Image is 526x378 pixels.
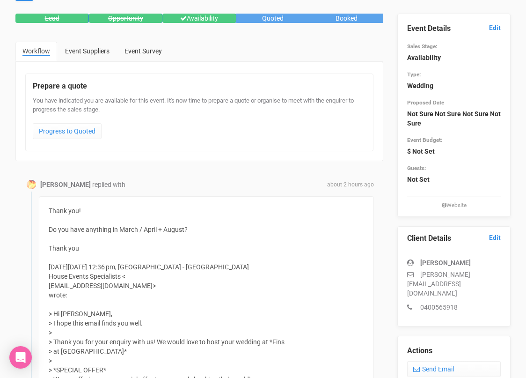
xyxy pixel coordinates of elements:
[407,71,421,78] small: Type:
[327,181,374,189] span: about 2 hours ago
[489,23,501,32] a: Edit
[407,82,433,89] strong: Wedding
[33,123,102,139] a: Progress to Quoted
[407,23,501,34] legend: Event Details
[236,14,310,23] div: Quoted
[407,165,426,171] small: Guests:
[117,42,169,60] a: Event Survey
[33,81,366,92] legend: Prepare a quote
[58,42,117,60] a: Event Suppliers
[407,233,501,244] legend: Client Details
[407,303,501,312] p: 0400565918
[15,42,57,61] a: Workflow
[407,99,444,106] small: Proposed Date
[407,270,501,298] p: [PERSON_NAME][EMAIL_ADDRESS][DOMAIN_NAME]
[407,148,435,155] strong: $ Not Set
[407,54,441,61] strong: Availability
[407,346,501,356] legend: Actions
[407,176,430,183] strong: Not Set
[89,14,162,23] div: Opportunity
[33,96,366,144] div: You have indicated you are available for this event. It's now time to prepare a quote or organise...
[420,259,471,267] strong: [PERSON_NAME]
[407,43,437,50] small: Sales Stage:
[310,14,383,23] div: Booked
[407,361,501,377] a: Send Email
[15,14,89,23] div: Lead
[40,181,91,188] strong: [PERSON_NAME]
[407,110,501,127] strong: Not Sure Not Sure Not Sure Not Sure
[9,346,32,369] div: Open Intercom Messenger
[27,180,36,189] img: Profile Image
[407,201,501,209] small: Website
[162,14,236,23] div: Availability
[92,181,125,188] span: replied with
[489,233,501,242] a: Edit
[407,137,442,143] small: Event Budget:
